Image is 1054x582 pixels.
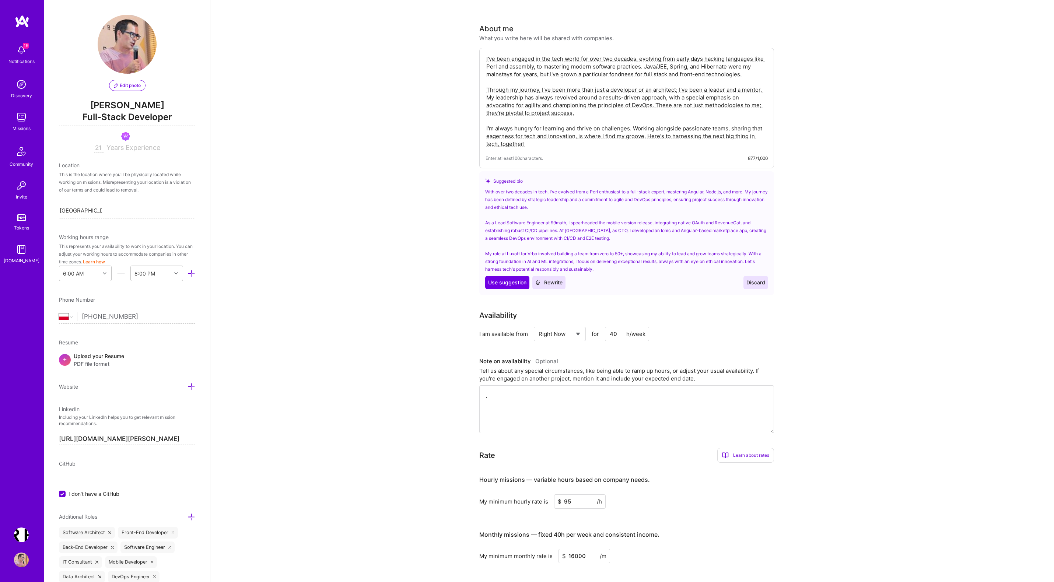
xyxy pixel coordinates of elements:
[59,161,195,169] div: Location
[479,552,553,560] div: My minimum monthly rate is
[16,193,27,201] div: Invite
[722,452,729,459] i: icon BookOpen
[479,498,548,505] div: My minimum hourly rate is
[63,355,67,363] span: +
[485,178,490,183] i: icon SuggestedTeams
[94,144,104,152] input: XX
[717,448,774,463] div: Learn about rates
[98,15,157,74] img: User Avatar
[13,125,31,132] div: Missions
[117,270,125,277] i: icon HorizontalInLineDivider
[597,498,602,505] span: /h
[134,270,155,277] div: 8:00 PM
[479,450,495,461] div: Rate
[14,527,29,542] img: Terr.ai: Building an Innovative Real Estate Platform
[4,257,39,264] div: [DOMAIN_NAME]
[103,271,106,275] i: icon Chevron
[600,552,606,560] span: /m
[485,188,768,273] div: With over two decades in tech, I've evolved from a Perl enthusiast to a full-stack expert, master...
[626,330,645,338] div: h/week
[8,57,35,65] div: Notifications
[535,358,558,365] span: Optional
[59,242,195,266] div: This represents your availability to work in your location. You can adjust your working hours to ...
[98,575,101,578] i: icon Close
[83,258,105,266] button: Learn how
[10,160,33,168] div: Community
[485,276,529,289] button: Use suggestion
[535,280,540,285] i: icon CrystalBall
[558,498,561,505] span: $
[479,356,558,367] div: Note on availability
[592,330,599,338] span: for
[59,513,97,520] span: Additional Roles
[479,385,774,433] textarea: .
[485,177,768,185] div: Suggested bio
[479,330,528,338] div: I am available from
[59,111,195,126] span: Full-Stack Developer
[74,352,124,368] div: Upload your Resume
[69,490,119,498] span: I don't have a GitHub
[59,297,95,303] span: Phone Number
[59,541,118,553] div: Back-End Developer
[109,80,146,91] button: Edit photo
[59,556,102,568] div: IT Consultant
[14,224,29,232] div: Tokens
[151,561,154,564] i: icon Close
[13,143,30,160] img: Community
[14,242,29,257] img: guide book
[23,43,29,49] span: 19
[63,270,84,277] div: 6:00 AM
[59,234,109,240] span: Working hours range
[59,383,78,390] span: Website
[14,178,29,193] img: Invite
[121,132,130,141] img: Been on Mission
[488,279,526,286] span: Use suggestion
[748,154,768,162] div: 877/1,000
[479,310,517,321] div: Availability
[74,360,124,368] span: PDF file format
[479,23,514,34] div: About me
[172,531,175,534] i: icon Close
[479,34,614,42] div: What you write here will be shared with companies.
[111,546,114,549] i: icon Close
[174,271,178,275] i: icon Chevron
[95,561,98,564] i: icon Close
[479,476,650,483] h4: Hourly missions — variable hours based on company needs.
[59,100,195,111] span: [PERSON_NAME]
[479,367,774,382] div: Tell us about any special circumstances, like being able to ramp up hours, or adjust your usual a...
[118,527,178,539] div: Front-End Developer
[114,83,118,88] i: icon PencilPurple
[14,43,29,57] img: bell
[153,575,156,578] i: icon Close
[554,494,606,509] input: XXX
[746,279,765,286] span: Discard
[59,414,195,427] p: Including your LinkedIn helps you to get relevant mission recommendations.
[14,553,29,567] img: User Avatar
[11,92,32,99] div: Discovery
[743,276,768,289] button: Discard
[486,54,768,148] textarea: I've been engaged in the tech world for over two decades, evolving from early days hacking langua...
[82,306,186,327] input: +1 (000) 000-0000
[105,556,157,568] div: Mobile Developer
[15,15,29,28] img: logo
[535,279,563,286] span: Rewrite
[59,527,115,539] div: Software Architect
[17,214,26,221] img: tokens
[479,531,659,538] h4: Monthly missions — fixed 40h per week and consistent income.
[120,541,175,553] div: Software Engineer
[59,171,195,194] div: This is the location where you'll be physically located while working on missions. Misrepresentin...
[12,527,31,542] a: Terr.ai: Building an Innovative Real Estate Platform
[59,352,195,368] div: +Upload your ResumePDF file format
[605,327,649,341] input: XX
[168,546,171,549] i: icon Close
[486,154,543,162] span: Enter at least 100 characters.
[59,339,78,346] span: Resume
[562,552,566,560] span: $
[108,531,111,534] i: icon Close
[12,553,31,567] a: User Avatar
[532,276,565,289] button: Rewrite
[59,406,80,412] span: LinkedIn
[14,77,29,92] img: discovery
[114,82,141,89] span: Edit photo
[106,144,160,151] span: Years Experience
